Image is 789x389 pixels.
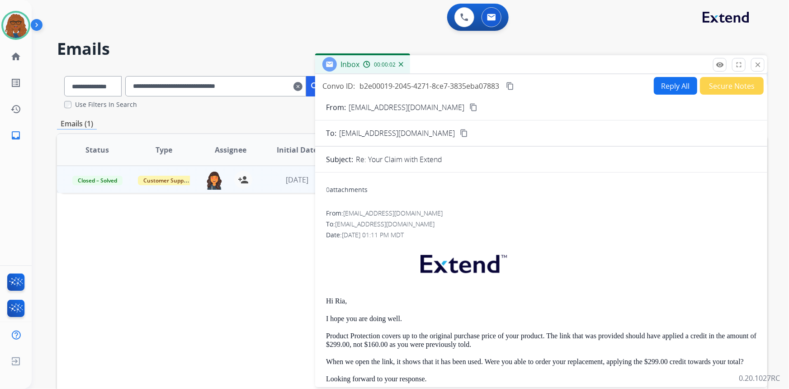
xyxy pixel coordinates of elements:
[356,154,442,165] p: Re: Your Claim with Extend
[460,129,468,137] mat-icon: content_copy
[735,61,743,69] mat-icon: fullscreen
[700,77,764,95] button: Secure Notes
[469,103,477,111] mat-icon: content_copy
[326,297,756,305] p: Hi Ria,
[215,144,246,155] span: Assignee
[335,220,435,228] span: [EMAIL_ADDRESS][DOMAIN_NAME]
[326,128,336,139] p: To:
[156,144,172,155] span: Type
[326,220,756,229] div: To:
[326,375,756,383] p: Looking forward to your response.
[349,102,464,113] p: [EMAIL_ADDRESS][DOMAIN_NAME]
[654,77,697,95] button: Reply All
[238,174,249,185] mat-icon: person_add
[277,144,317,155] span: Initial Date
[326,332,756,349] p: Product Protection covers up to the original purchase price of your product. The link that was pr...
[310,81,321,92] mat-icon: search
[754,61,762,69] mat-icon: close
[326,185,330,194] span: 0
[72,176,123,185] span: Closed – Solved
[138,176,197,185] span: Customer Support
[340,59,359,69] span: Inbox
[716,61,724,69] mat-icon: remove_red_eye
[326,209,756,218] div: From:
[10,104,21,115] mat-icon: history
[359,81,499,91] span: b2e00019-2045-4271-8ce7-3835eba07883
[75,100,137,109] label: Use Filters In Search
[409,244,516,280] img: extend.png
[3,13,28,38] img: avatar
[85,144,109,155] span: Status
[322,81,355,91] p: Convo ID:
[205,171,223,190] img: agent-avatar
[293,81,302,92] mat-icon: clear
[739,373,780,384] p: 0.20.1027RC
[326,358,756,366] p: When we open the link, it shows that it has been used. Were you able to order your replacement, a...
[10,77,21,88] mat-icon: list_alt
[57,40,767,58] h2: Emails
[286,175,308,185] span: [DATE]
[374,61,396,68] span: 00:00:02
[326,231,756,240] div: Date:
[326,154,353,165] p: Subject:
[343,209,443,217] span: [EMAIL_ADDRESS][DOMAIN_NAME]
[10,130,21,141] mat-icon: inbox
[326,102,346,113] p: From:
[506,82,514,90] mat-icon: content_copy
[10,51,21,62] mat-icon: home
[339,128,455,139] span: [EMAIL_ADDRESS][DOMAIN_NAME]
[326,185,368,194] div: attachments
[342,231,404,239] span: [DATE] 01:11 PM MDT
[326,315,756,323] p: I hope you are doing well.
[57,118,97,130] p: Emails (1)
